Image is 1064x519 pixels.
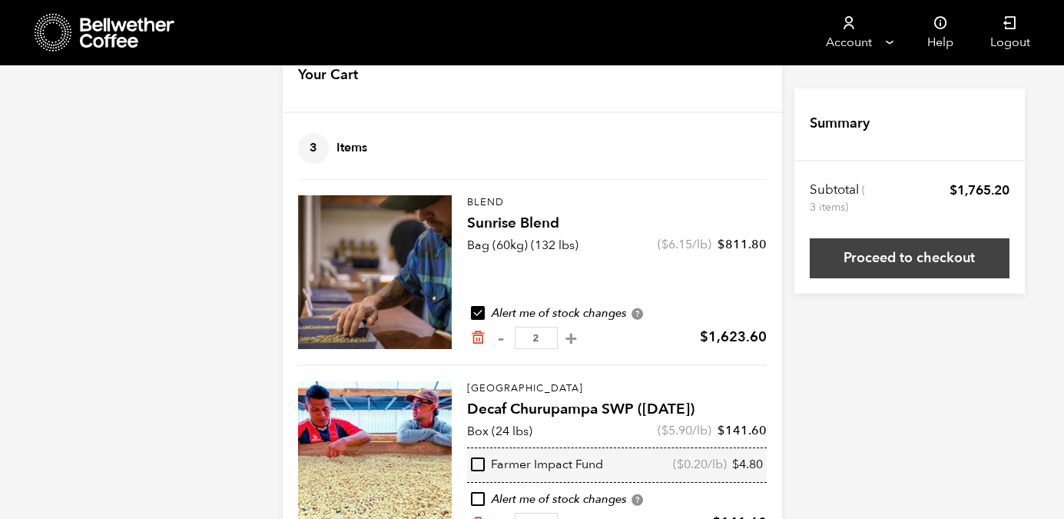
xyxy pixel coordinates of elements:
button: + [562,331,581,346]
span: $ [718,422,725,439]
span: 3 [298,133,329,164]
th: Subtotal [810,181,867,215]
h4: Summary [810,114,870,134]
h4: Sunrise Blend [467,213,767,235]
p: Bag (60kg) (132 lbs) [467,236,578,255]
button: - [492,331,511,346]
bdi: 6.15 [661,236,692,253]
h4: Decaf Churupampa SWP ([DATE]) [467,399,767,421]
span: ( /lb) [658,422,711,439]
h4: Your Cart [298,65,358,85]
bdi: 811.80 [718,236,767,253]
a: Proceed to checkout [810,238,1009,278]
span: $ [661,236,668,253]
p: Box (24 lbs) [467,422,532,441]
p: Blend [467,195,767,211]
div: Alert me of stock changes [467,305,767,322]
div: Alert me of stock changes [467,491,767,508]
p: [GEOGRAPHIC_DATA] [467,381,767,397]
span: $ [677,456,684,473]
bdi: 4.80 [732,456,763,473]
bdi: 1,765.20 [950,181,1009,199]
div: Farmer Impact Fund [471,457,603,474]
input: Qty [515,327,558,349]
bdi: 5.90 [661,422,692,439]
h4: Items [298,133,367,164]
span: $ [661,422,668,439]
bdi: 0.20 [677,456,708,473]
a: Remove from cart [470,330,486,346]
bdi: 141.60 [718,422,767,439]
span: $ [732,456,739,473]
span: ( /lb) [658,236,711,253]
span: $ [950,181,957,199]
bdi: 1,623.60 [700,328,767,347]
span: $ [718,236,725,253]
span: $ [700,328,708,347]
span: ( /lb) [673,457,727,474]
